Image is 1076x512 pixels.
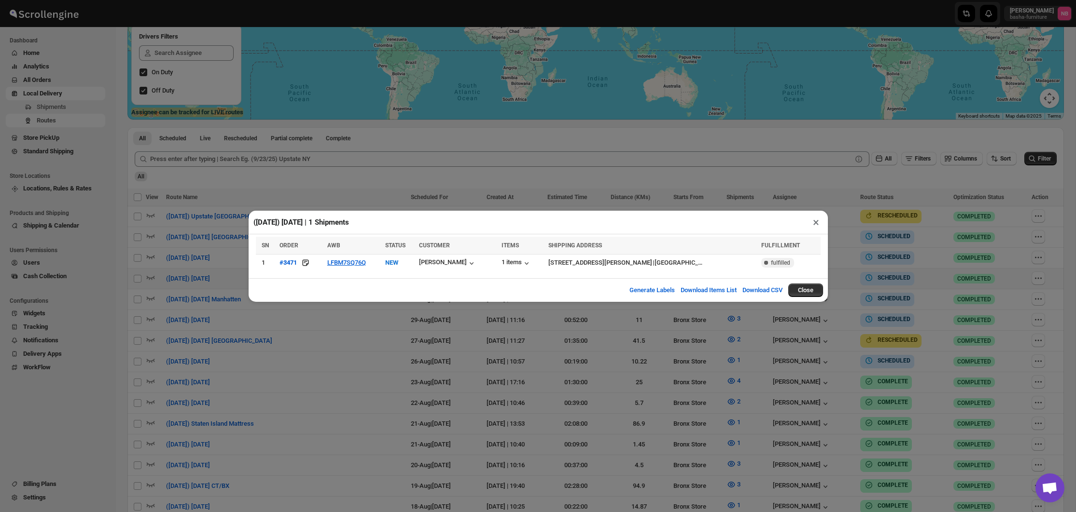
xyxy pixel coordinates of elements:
span: fulfilled [771,259,790,267]
span: ITEMS [502,242,519,249]
td: 1 [256,254,277,271]
button: 1 items [502,258,531,268]
span: FULFILLMENT [761,242,800,249]
h2: ([DATE]) [DATE] | 1 Shipments [253,217,349,227]
button: [PERSON_NAME] [419,258,476,268]
span: SHIPPING ADDRESS [548,242,602,249]
span: SN [262,242,269,249]
div: | [548,258,756,268]
div: [STREET_ADDRESS][PERSON_NAME] [548,258,652,268]
a: Open chat [1035,473,1064,502]
div: #3471 [279,259,297,266]
span: NEW [385,259,398,266]
button: × [809,216,823,229]
span: CUSTOMER [419,242,450,249]
button: LFBM7SQ76Q [327,259,366,266]
button: Download Items List [675,281,742,300]
button: Close [788,283,823,297]
button: Generate Labels [624,281,681,300]
div: [GEOGRAPHIC_DATA] [655,258,706,268]
button: Download CSV [737,281,788,300]
span: ORDER [279,242,298,249]
button: #3471 [279,258,297,268]
span: STATUS [385,242,405,249]
span: AWB [327,242,340,249]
